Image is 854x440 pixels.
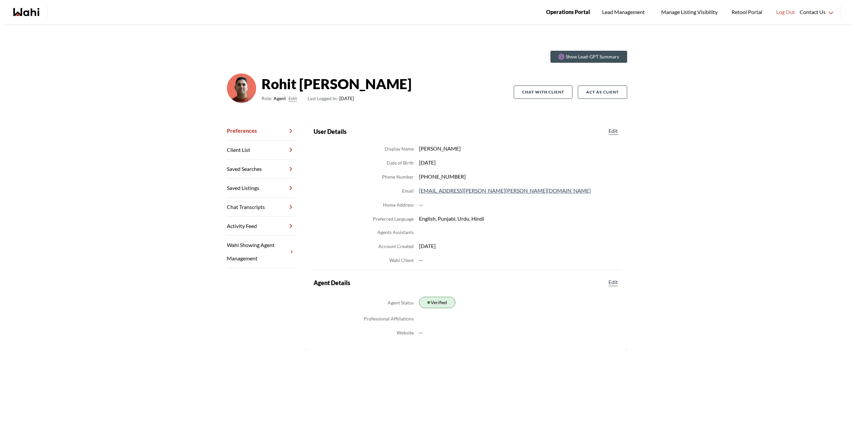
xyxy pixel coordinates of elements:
[397,329,414,337] dt: Website
[566,53,619,60] p: Show Lead-GPT Summary
[385,145,414,153] dt: Display Name
[308,94,354,102] span: [DATE]
[227,160,295,179] a: Saved Searches
[419,144,619,153] dd: [PERSON_NAME]
[419,200,619,209] dd: --
[314,278,350,287] h2: Agent Details
[227,217,295,236] a: Activity Feed
[382,173,414,181] dt: Phone Number
[13,8,39,16] a: Wahi homepage
[419,242,619,250] dd: [DATE]
[431,298,447,306] span: Verified
[308,95,338,101] span: Last Logged In:
[227,236,295,268] a: Wahi Showing Agent Management
[578,85,627,99] button: Act as Client
[227,179,295,198] a: Saved Listings
[419,186,619,195] dd: [EMAIL_ADDRESS][PERSON_NAME][PERSON_NAME][DOMAIN_NAME]
[732,8,764,16] span: Retool Portal
[227,122,295,141] a: Preferences
[387,159,414,167] dt: Date of Birth
[419,328,619,337] dd: --
[383,201,414,209] dt: Home Address
[227,73,256,103] img: 006742475ca9942f.png
[419,158,619,167] dd: [DATE]
[389,256,414,264] dt: Wahi Client
[607,278,619,286] button: Edit
[227,141,295,160] a: Client List
[289,94,297,102] button: Edit
[419,214,619,223] dd: English, Punjabi, Urdu, Hindi
[314,127,347,136] h2: User Details
[659,8,720,16] span: Manage Listing Visibility
[550,51,627,63] button: Show Lead-GPT Summary
[262,94,272,102] span: Role:
[262,74,412,94] strong: Rohit [PERSON_NAME]
[274,94,286,102] span: Agent
[419,256,619,264] dd: --
[377,228,414,236] dt: Agents Assistants
[602,8,647,16] span: Lead Management
[776,8,795,16] span: Log Out
[378,242,414,250] dt: Account Created
[419,172,619,181] dd: [PHONE_NUMBER]
[607,127,619,135] button: Edit
[546,8,590,16] span: Operations Portal
[402,187,414,195] dt: Email
[364,315,414,323] dt: Professional Affiliations
[227,198,295,217] a: Chat Transcripts
[388,299,414,307] dt: Agent Status
[373,215,414,223] dt: Preferred Language
[514,85,572,99] button: Chat with client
